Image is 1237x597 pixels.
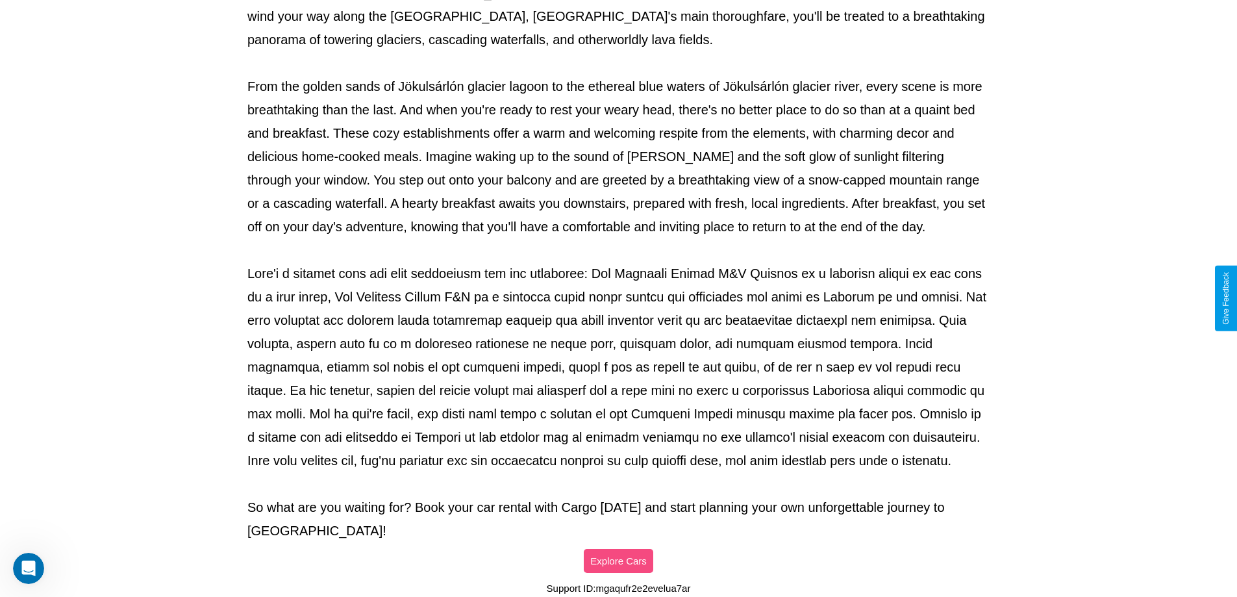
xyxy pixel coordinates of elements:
p: Support ID: mgaqufr2e2evelua7ar [547,579,691,597]
button: Explore Cars [584,549,653,573]
div: Give Feedback [1221,272,1231,325]
iframe: Intercom live chat [13,553,44,584]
